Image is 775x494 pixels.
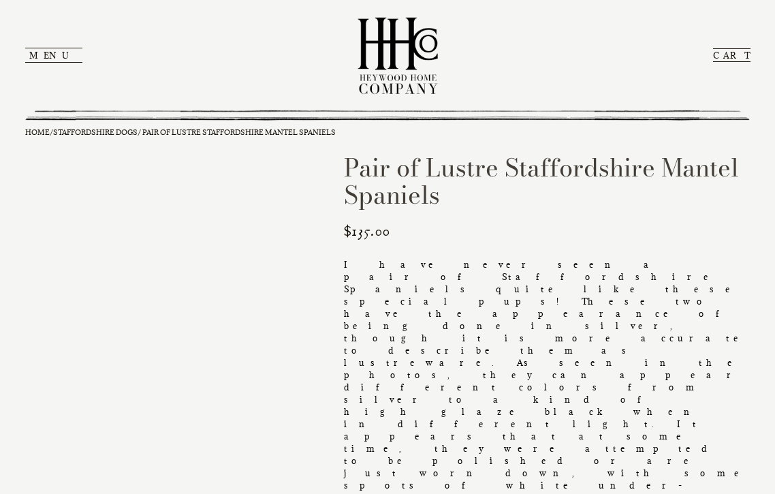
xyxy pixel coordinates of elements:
[344,154,750,209] h1: Pair of Lustre Staffordshire Mantel Spaniels
[25,127,50,137] a: Home
[347,7,449,104] img: Heywood Home Company
[25,127,750,138] nav: Breadcrumb
[344,222,390,241] bdi: 135.00
[344,222,351,241] span: $
[53,127,138,137] a: Staffordshire Dogs
[25,48,82,63] button: Menu
[713,48,750,62] a: CART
